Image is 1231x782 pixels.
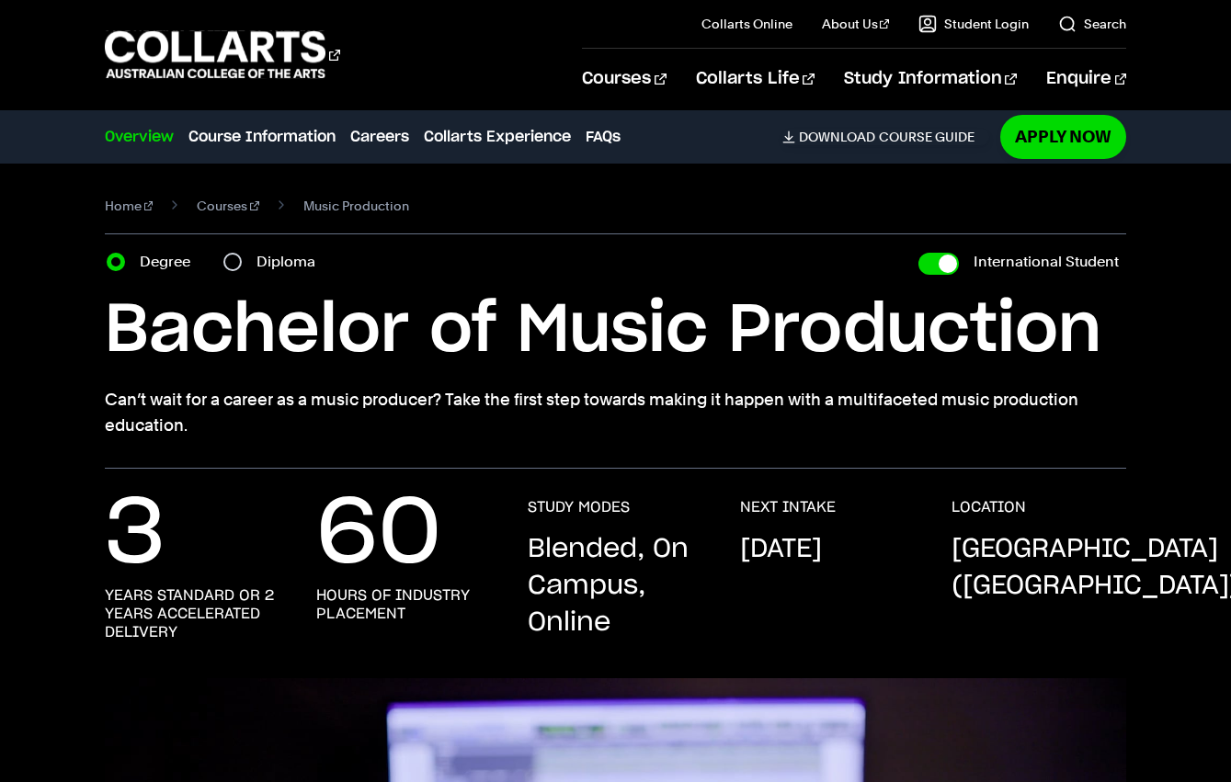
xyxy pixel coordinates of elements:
[105,498,165,572] p: 3
[528,498,630,516] h3: STUDY MODES
[303,193,409,219] span: Music Production
[918,15,1029,33] a: Student Login
[740,531,822,568] p: [DATE]
[105,193,154,219] a: Home
[782,129,989,145] a: DownloadCourse Guide
[350,126,409,148] a: Careers
[844,49,1017,109] a: Study Information
[799,129,875,145] span: Download
[582,49,666,109] a: Courses
[140,249,201,275] label: Degree
[952,498,1026,516] h3: LOCATION
[256,249,326,275] label: Diploma
[424,126,571,148] a: Collarts Experience
[1058,15,1126,33] a: Search
[105,126,174,148] a: Overview
[1000,115,1126,158] a: Apply Now
[316,586,491,623] h3: hours of industry placement
[528,531,702,641] p: Blended, On Campus, Online
[740,498,836,516] h3: NEXT INTAKE
[586,126,621,148] a: FAQs
[1046,49,1126,109] a: Enquire
[974,249,1119,275] label: International Student
[701,15,792,33] a: Collarts Online
[105,289,1126,372] h1: Bachelor of Music Production
[188,126,336,148] a: Course Information
[316,498,441,572] p: 60
[197,193,259,219] a: Courses
[696,49,815,109] a: Collarts Life
[105,28,340,81] div: Go to homepage
[105,387,1126,438] p: Can’t wait for a career as a music producer? Take the first step towards making it happen with a ...
[105,586,279,641] h3: years standard or 2 years accelerated delivery
[822,15,890,33] a: About Us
